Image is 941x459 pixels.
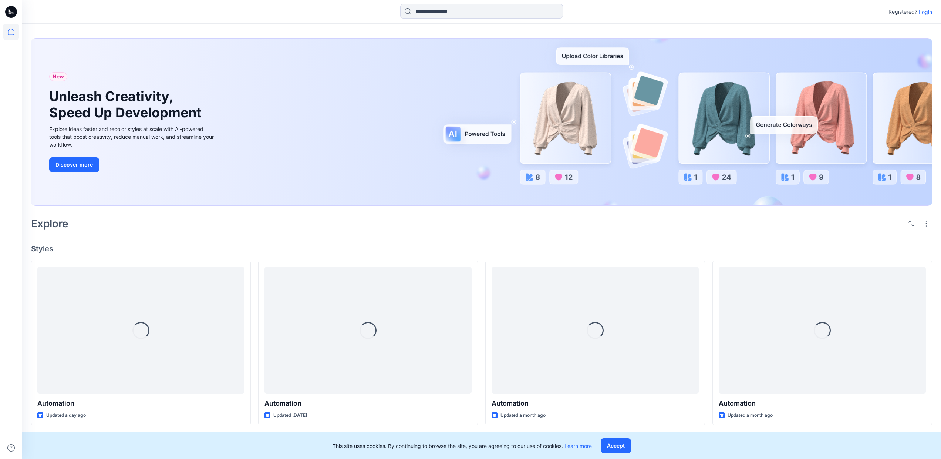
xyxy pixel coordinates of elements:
h2: Explore [31,218,68,229]
button: Discover more [49,157,99,172]
span: New [53,72,64,81]
p: Automation [37,398,244,409]
button: Accept [601,438,631,453]
p: Automation [719,398,926,409]
h4: Styles [31,244,932,253]
h1: Unleash Creativity, Speed Up Development [49,88,205,120]
div: Explore ideas faster and recolor styles at scale with AI-powered tools that boost creativity, red... [49,125,216,148]
p: Updated [DATE] [273,412,307,419]
a: Discover more [49,157,216,172]
p: Automation [492,398,699,409]
p: Updated a month ago [500,412,546,419]
p: Updated a month ago [728,412,773,419]
p: This site uses cookies. By continuing to browse the site, you are agreeing to our use of cookies. [333,442,592,450]
p: Login [919,8,932,16]
a: Learn more [564,443,592,449]
p: Registered? [888,7,917,16]
p: Automation [264,398,472,409]
p: Updated a day ago [46,412,86,419]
